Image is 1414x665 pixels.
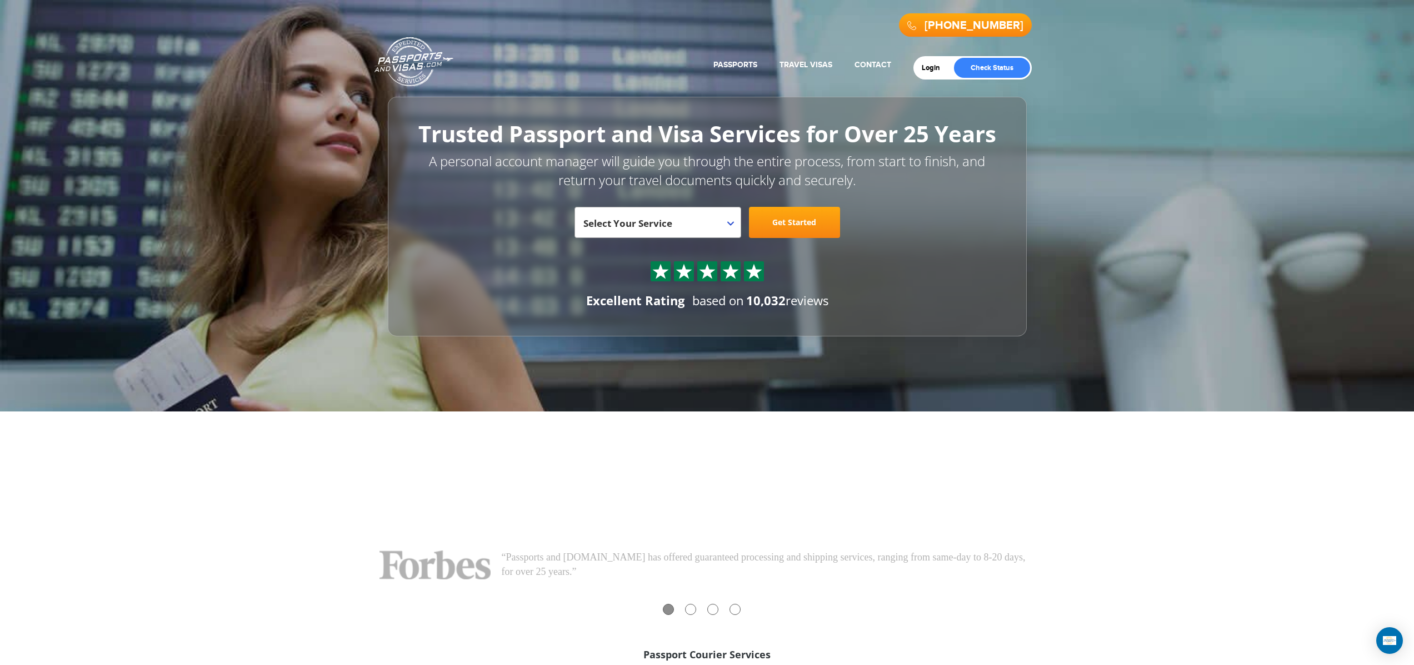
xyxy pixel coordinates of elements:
img: Sprite St [676,263,692,280]
p: A personal account manager will guide you through the entire process, from start to finish, and r... [413,152,1002,190]
img: Sprite St [746,263,762,280]
span: based on [692,292,744,309]
a: Contact [855,60,891,70]
a: Travel Visas [780,60,832,70]
img: Sprite St [722,263,739,280]
a: Login [922,63,948,72]
img: Sprite St [652,263,669,280]
iframe: Customer reviews powered by Trustpilot [379,417,1035,550]
div: Excellent Rating [586,292,684,309]
a: Check Status [954,58,1030,78]
p: “Passports and [DOMAIN_NAME] has offered guaranteed processing and shipping services, ranging fro... [502,550,1035,579]
a: Passports & [DOMAIN_NAME] [374,37,453,87]
span: Select Your Service [574,207,741,238]
span: Select Your Service [583,217,672,230]
img: Sprite St [699,263,716,280]
h1: Trusted Passport and Visa Services for Over 25 Years [413,122,1002,146]
a: Passports [713,60,757,70]
span: Select Your Service [583,211,730,242]
span: reviews [746,292,828,309]
a: Get Started [749,207,840,238]
div: Open Intercom Messenger [1376,627,1403,654]
h3: Passport Courier Services [388,649,1027,661]
strong: 10,032 [746,292,786,309]
a: [PHONE_NUMBER] [925,19,1023,32]
img: Forbes [379,550,491,579]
